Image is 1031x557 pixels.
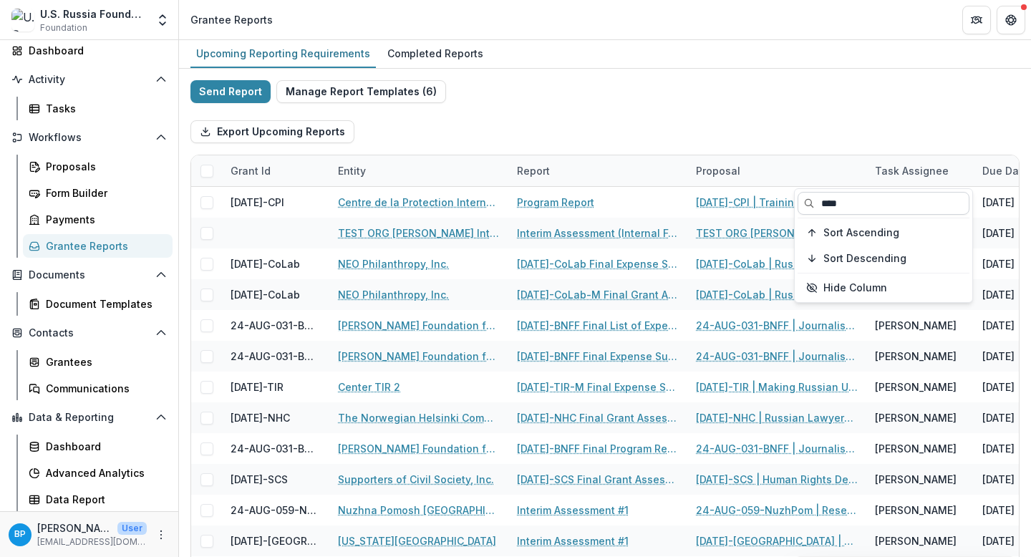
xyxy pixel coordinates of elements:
div: Completed Reports [382,43,489,64]
a: [DATE]-CoLab Final Expense Summary [517,256,679,271]
div: Task Assignee [866,155,974,186]
a: Upcoming Reporting Requirements [190,40,376,68]
button: Send Report [190,80,271,103]
div: Report [508,155,687,186]
div: Grant Id [222,155,329,186]
a: [DATE]-NHC Final Grant Assessment [517,410,679,425]
button: More [153,526,170,543]
span: Documents [29,269,150,281]
a: Supporters of Civil Society, Inc. [338,472,494,487]
div: [PERSON_NAME] [875,472,957,487]
button: Open Data & Reporting [6,406,173,429]
div: [DATE]-NHC [231,410,290,425]
button: Open Activity [6,68,173,91]
button: Export Upcoming Reports [190,120,354,143]
div: 24-AUG-031-BNFF [231,318,321,333]
div: [DATE]-CPI [231,195,284,210]
span: Workflows [29,132,150,144]
a: Data Report [23,488,173,511]
div: Dashboard [46,439,161,454]
div: [PERSON_NAME] [875,503,957,518]
a: Dashboard [23,435,173,458]
p: User [117,522,147,535]
div: Task Assignee [866,163,957,178]
div: Tasks [46,101,161,116]
a: 24-AUG-031-BNFF | Journalistic conference: RESISTANCE, SURVIVAL AND DEVELOPMENT OF INDEPENDENT ME... [696,441,858,456]
div: Proposal [687,155,866,186]
div: Grantees [46,354,161,369]
div: Document Templates [46,296,161,311]
a: [DATE]-BNFF Final Expense Summary [517,349,679,364]
div: Grantee Reports [190,12,273,27]
div: U.S. Russia Foundation [40,6,147,21]
div: 24-AUG-031-BNFF [231,441,321,456]
a: Center TIR 2 [338,379,400,394]
div: [PERSON_NAME] [875,379,957,394]
div: [PERSON_NAME] [875,318,957,333]
a: [DATE]-SCS Final Grant Assessment [517,472,679,487]
a: [DATE]-CPI | Training on UN Mechanisms and publication of a Hands-On Guide on the defense of lawy... [696,195,858,210]
a: Advanced Analytics [23,461,173,485]
a: [DATE]-BNFF Final List of Expenses [517,318,679,333]
a: Form Builder [23,181,173,205]
span: Contacts [29,327,150,339]
a: 24-AUG-031-BNFF | Journalistic conference: RESISTANCE, SURVIVAL AND DEVELOPMENT OF INDEPENDENT ME... [696,318,858,333]
button: Hide Column [798,276,969,299]
div: [DATE]-TIR [231,379,284,394]
button: Open Documents [6,263,173,286]
a: Completed Reports [382,40,489,68]
span: Sort Descending [823,253,906,265]
p: [PERSON_NAME] [37,520,112,536]
a: Program Report [517,195,594,210]
div: Advanced Analytics [46,465,161,480]
div: Entity [329,163,374,178]
a: Payments [23,208,173,231]
div: Dashboard [29,43,161,58]
button: Open Workflows [6,126,173,149]
button: Open Contacts [6,321,173,344]
a: [DATE]-NHC | Russian Lawyers against Lawfare, Impunity, and for Strengthening of the Rule of Law [696,410,858,425]
a: [DATE]-TIR | Making Russian Universities Transparent and Accountable: Anticorruption Training for... [696,379,858,394]
div: Data Report [46,492,161,507]
img: U.S. Russia Foundation [11,9,34,32]
div: Communications [46,381,161,396]
a: TEST ORG [PERSON_NAME] International [338,226,500,241]
button: Open entity switcher [153,6,173,34]
div: Entity [329,155,508,186]
a: TEST ORG [PERSON_NAME] International - 2025 - Grant Proposal Application [696,226,858,241]
div: 24-AUG-031-BNFF [231,349,321,364]
a: Grantees [23,350,173,374]
span: Data & Reporting [29,412,150,424]
nav: breadcrumb [185,9,279,30]
button: Sort Descending [798,247,969,270]
div: [DATE]-SCS [231,472,288,487]
span: Sort Ascending [823,227,899,239]
a: NEO Philanthropy, Inc. [338,256,449,271]
a: [DATE]-CoLab-M Final Grant Assessment [517,287,679,302]
div: [DATE]-[GEOGRAPHIC_DATA] [231,533,321,548]
a: 24-AUG-059-NuzhPom | Research Bureau for Russian Civil Society [696,503,858,518]
div: Upcoming Reporting Requirements [190,43,376,64]
div: [DATE]-CoLab [231,256,300,271]
a: 24-AUG-031-BNFF | Journalistic conference: RESISTANCE, SURVIVAL AND DEVELOPMENT OF INDEPENDENT ME... [696,349,858,364]
span: Foundation [40,21,87,34]
a: Dashboard [6,39,173,62]
div: Grantee Reports [46,238,161,253]
div: Proposal [687,163,749,178]
div: [PERSON_NAME] [875,533,957,548]
div: Form Builder [46,185,161,200]
a: [DATE]-[GEOGRAPHIC_DATA] | Expanding Opportunities for Undergraduates and MAs in Russian Studiesi... [696,533,858,548]
button: Sort Ascending [798,221,969,244]
a: [PERSON_NAME] Foundation for Freedom gGmbH [338,318,500,333]
div: [PERSON_NAME] [875,410,957,425]
div: [PERSON_NAME] [875,441,957,456]
a: [US_STATE][GEOGRAPHIC_DATA] [338,533,496,548]
a: Interim Assessment (Internal Form) [517,226,679,241]
a: Nuzhna Pomosh [GEOGRAPHIC_DATA] [338,503,500,518]
a: Centre de la Protection Internationale [338,195,500,210]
